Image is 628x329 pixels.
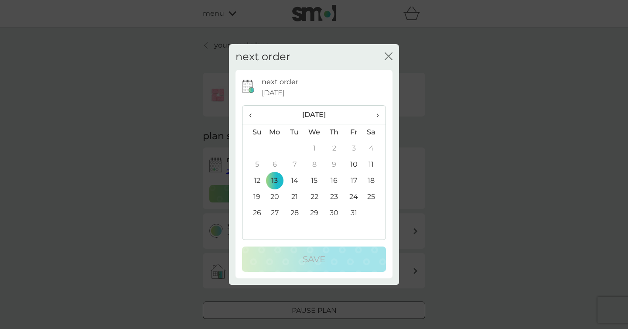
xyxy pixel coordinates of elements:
[249,106,258,124] span: ‹
[265,205,285,221] td: 27
[324,205,344,221] td: 30
[364,173,386,189] td: 18
[304,157,324,173] td: 8
[304,141,324,157] td: 1
[262,87,285,99] span: [DATE]
[265,106,364,124] th: [DATE]
[285,124,304,141] th: Tu
[370,106,379,124] span: ›
[385,52,392,62] button: close
[324,124,344,141] th: Th
[344,205,364,221] td: 31
[242,189,265,205] td: 19
[262,76,298,88] p: next order
[285,173,304,189] td: 14
[265,173,285,189] td: 13
[304,189,324,205] td: 22
[303,252,325,266] p: Save
[304,205,324,221] td: 29
[324,189,344,205] td: 23
[324,157,344,173] td: 9
[242,157,265,173] td: 5
[344,124,364,141] th: Fr
[242,124,265,141] th: Su
[242,247,386,272] button: Save
[235,51,290,63] h2: next order
[285,157,304,173] td: 7
[285,189,304,205] td: 21
[364,141,386,157] td: 4
[242,173,265,189] td: 12
[324,173,344,189] td: 16
[344,141,364,157] td: 3
[304,173,324,189] td: 15
[265,124,285,141] th: Mo
[304,124,324,141] th: We
[364,157,386,173] td: 11
[265,189,285,205] td: 20
[364,189,386,205] td: 25
[324,141,344,157] td: 2
[364,124,386,141] th: Sa
[265,157,285,173] td: 6
[285,205,304,221] td: 28
[344,173,364,189] td: 17
[344,189,364,205] td: 24
[344,157,364,173] td: 10
[242,205,265,221] td: 26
